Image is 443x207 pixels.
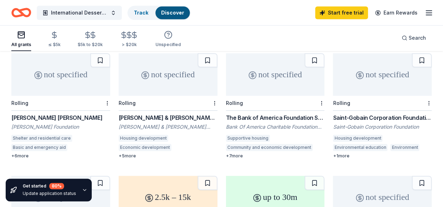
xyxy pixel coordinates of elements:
[333,113,432,122] div: Saint-Gobain Corporation Foundation Direct Grants
[23,183,76,189] div: Get started
[11,42,31,47] div: All grants
[226,123,325,130] div: Bank Of America Charitable Foundation Inc
[48,42,61,47] div: ≤ $5k
[11,113,110,122] div: [PERSON_NAME] [PERSON_NAME]
[11,4,31,21] a: Home
[226,153,325,159] div: + 7 more
[11,53,110,96] div: not specified
[51,9,108,17] span: International Dessert and Silent Auction Event
[119,153,217,159] div: + 5 more
[120,28,138,51] button: > $20k
[333,135,382,142] div: Housing development
[390,144,419,151] div: Environment
[120,42,138,47] div: > $20k
[333,100,350,106] div: Rolling
[11,153,110,159] div: + 6 more
[119,135,168,142] div: Housing development
[127,6,191,20] button: TrackDiscover
[155,42,181,47] div: Unspecified
[11,135,72,142] div: Shelter and residential care
[333,153,432,159] div: + 1 more
[11,53,110,159] a: not specifiedRolling[PERSON_NAME] [PERSON_NAME][PERSON_NAME] FoundationShelter and residential ca...
[371,6,422,19] a: Earn Rewards
[119,53,217,96] div: not specified
[23,191,76,196] div: Update application status
[315,6,368,19] a: Start free trial
[48,28,61,51] button: ≤ $5k
[333,144,387,151] div: Environmental education
[11,144,67,151] div: Basic and emergency aid
[11,100,28,106] div: Rolling
[226,100,243,106] div: Rolling
[37,6,122,20] button: International Dessert and Silent Auction Event
[333,53,432,96] div: not specified
[333,123,432,130] div: Saint-Gobain Corporation Foundation
[155,28,181,51] button: Unspecified
[409,34,426,42] span: Search
[119,144,171,151] div: Economic development
[78,28,103,51] button: $5k to $20k
[161,10,184,16] a: Discover
[11,123,110,130] div: [PERSON_NAME] Foundation
[226,144,313,151] div: Community and economic development
[119,123,217,130] div: [PERSON_NAME] & [PERSON_NAME] Foundation
[396,31,432,45] button: Search
[49,183,64,189] div: 80 %
[11,28,31,51] button: All grants
[226,53,325,96] div: not specified
[119,53,217,159] a: not specifiedRolling[PERSON_NAME] & [PERSON_NAME] [PERSON_NAME][PERSON_NAME] & [PERSON_NAME] Foun...
[119,100,136,106] div: Rolling
[119,113,217,122] div: [PERSON_NAME] & [PERSON_NAME] [PERSON_NAME]
[226,53,325,159] a: not specifiedRollingThe Bank of America Foundation Sponsorship ProgramBank Of America Charitable ...
[333,53,432,159] a: not specifiedRollingSaint-Gobain Corporation Foundation Direct GrantsSaint-Gobain Corporation Fou...
[226,135,270,142] div: Supportive housing
[134,10,148,16] a: Track
[78,42,103,47] div: $5k to $20k
[226,113,325,122] div: The Bank of America Foundation Sponsorship Program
